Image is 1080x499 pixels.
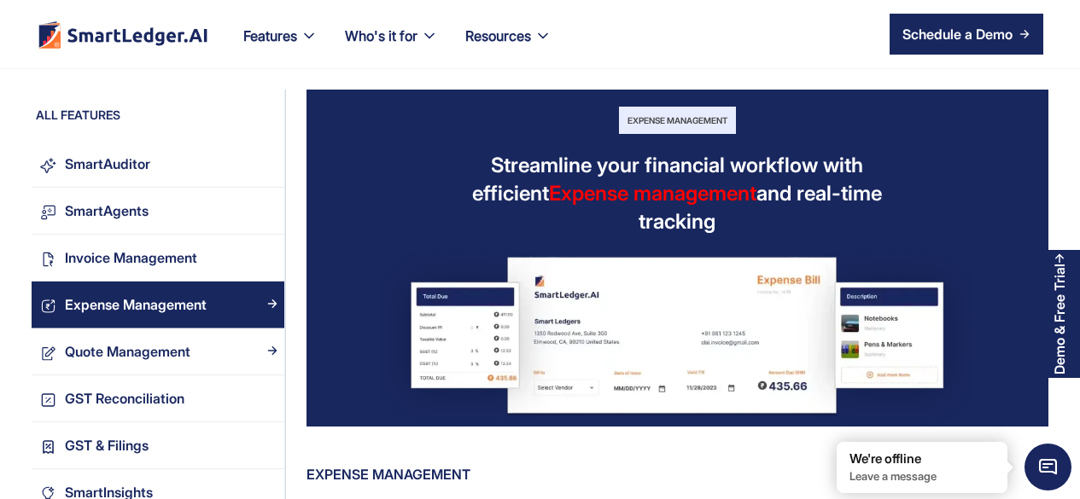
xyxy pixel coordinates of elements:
a: GST ReconciliationArrow Right Blue [32,375,284,422]
a: Quote ManagementArrow Right Blue [32,328,284,375]
a: home [37,20,209,49]
div: GST & Filings [65,434,149,457]
img: Arrow Right Blue [267,205,277,215]
div: Schedule a Demo [902,24,1013,44]
div: Who's it for [331,24,452,68]
a: SmartAuditorArrow Right Blue [32,141,284,188]
div: Resources [465,24,531,48]
div: Expense Management [306,461,1048,488]
img: Arrow Right Blue [267,158,277,168]
p: Leave a message [849,469,995,484]
img: Arrow Right Blue [267,439,277,450]
div: Invoice Management [65,247,197,270]
div: GST Reconciliation [65,387,184,410]
span: Chat Widget [1025,444,1071,490]
div: Quote Management [65,340,190,363]
div: SmartAgents [65,200,149,223]
img: Arrow Right Blue [267,299,277,309]
div: ALL FEATURES [32,107,284,132]
img: Arrow Right Blue [267,252,277,262]
div: Streamline your financial workflow with efficient and real-time tracking [432,151,923,235]
a: SmartAgentsArrow Right Blue [32,188,284,235]
a: Schedule a Demo [890,14,1043,55]
div: Demo & Free Trial [1052,264,1067,374]
div: Who's it for [345,24,417,48]
img: footer logo [37,20,209,49]
div: We're offline [849,450,995,467]
img: Arrow Right Blue [267,486,277,496]
div: Expense Management [619,107,736,134]
img: arrow right icon [1019,29,1030,39]
div: Features [230,24,331,68]
span: Expense management [549,181,756,206]
div: Resources [452,24,565,68]
img: Arrow Right Blue [267,392,277,403]
a: GST & FilingsArrow Right Blue [32,422,284,469]
div: Expense Management [65,293,207,316]
a: Expense ManagementArrow Right Blue [32,281,284,328]
a: Invoice ManagementArrow Right Blue [32,235,284,281]
img: Arrow Right Blue [267,345,277,356]
div: SmartAuditor [65,153,150,176]
div: Features [243,24,297,48]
